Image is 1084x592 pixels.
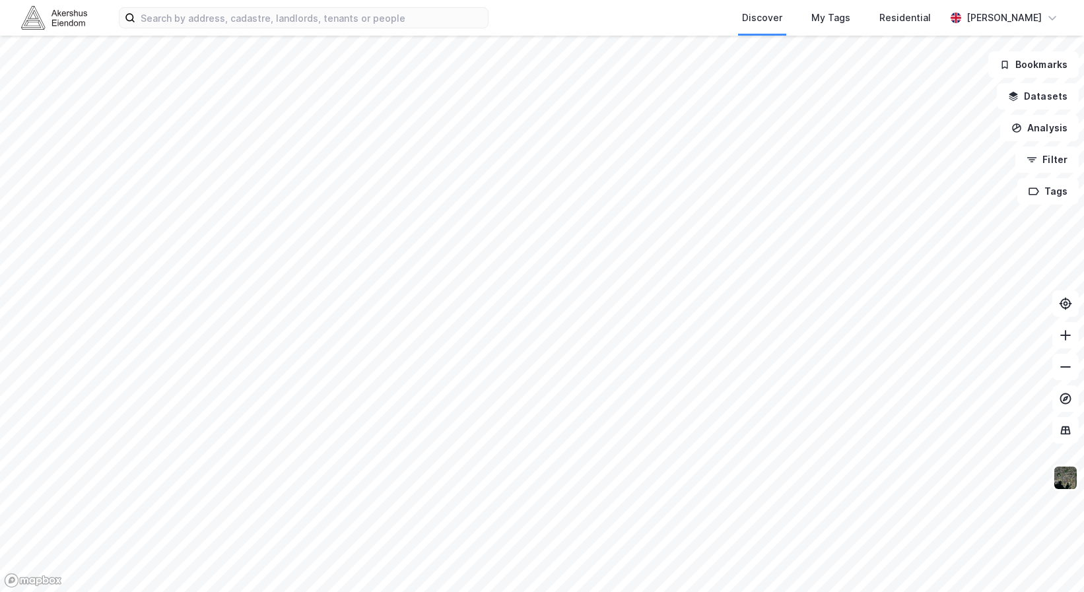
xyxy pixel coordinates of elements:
[135,8,488,28] input: Search by address, cadastre, landlords, tenants or people
[742,10,782,26] div: Discover
[1015,147,1079,173] button: Filter
[988,51,1079,78] button: Bookmarks
[966,10,1042,26] div: [PERSON_NAME]
[4,573,62,588] a: Mapbox homepage
[1018,529,1084,592] div: Kontrollprogram for chat
[21,6,87,29] img: akershus-eiendom-logo.9091f326c980b4bce74ccdd9f866810c.svg
[811,10,850,26] div: My Tags
[1053,465,1078,490] img: 9k=
[1017,178,1079,205] button: Tags
[1000,115,1079,141] button: Analysis
[1018,529,1084,592] iframe: Chat Widget
[997,83,1079,110] button: Datasets
[879,10,931,26] div: Residential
